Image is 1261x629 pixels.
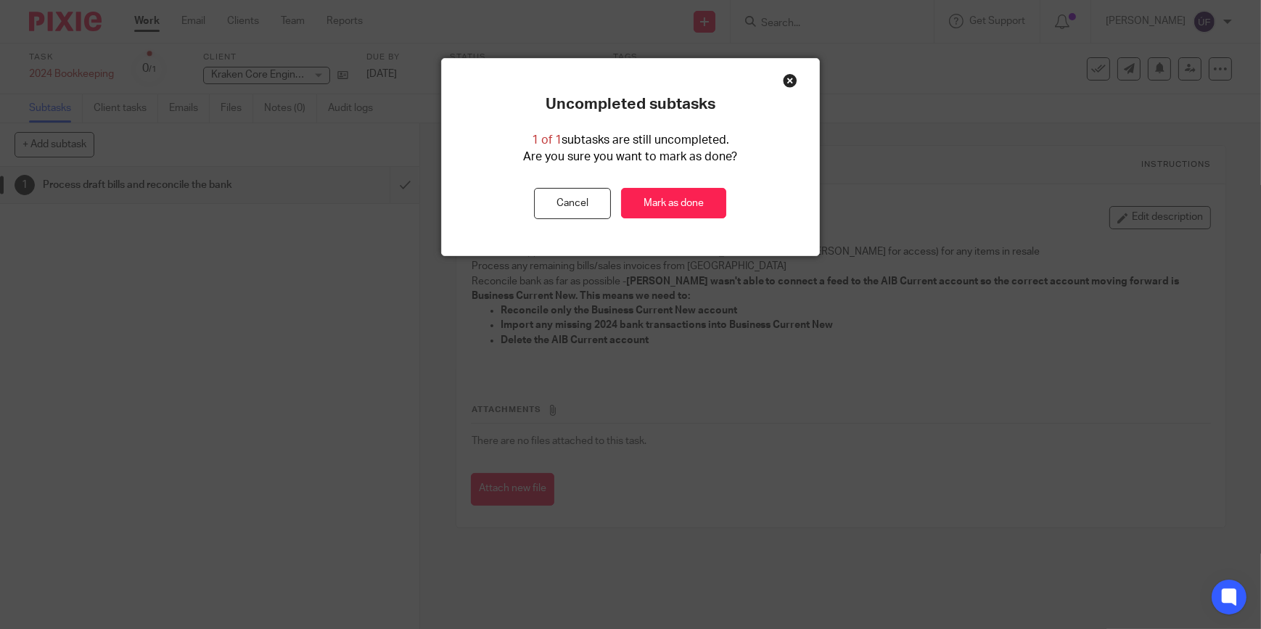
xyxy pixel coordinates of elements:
div: Close this dialog window [783,73,797,88]
p: subtasks are still uncompleted. [532,132,729,149]
span: 1 of 1 [532,134,562,146]
a: Mark as done [621,188,726,219]
p: Are you sure you want to mark as done? [523,149,737,165]
p: Uncompleted subtasks [546,95,715,114]
button: Cancel [534,188,611,219]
